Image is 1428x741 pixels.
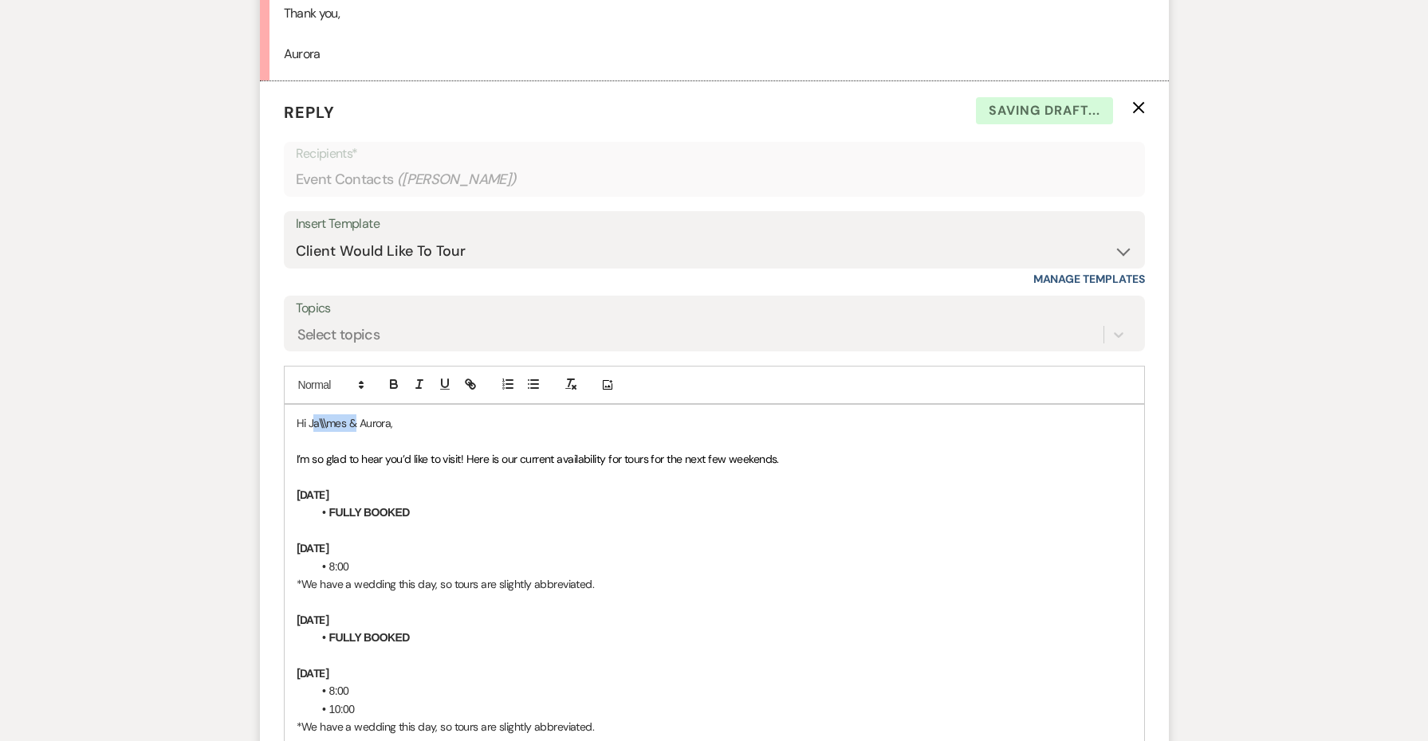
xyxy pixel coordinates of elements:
[297,577,595,591] span: *We have a wedding this day, so tours are slightly abbreviated.
[296,164,1133,195] div: Event Contacts
[297,414,1132,432] p: Hi Ja\\\mes & Aurora,
[329,684,349,697] span: 8:00
[297,666,329,680] strong: [DATE]
[329,560,349,573] span: 8:00
[297,613,329,627] strong: [DATE]
[297,452,779,466] span: I’m so glad to hear you’d like to visit! Here is our current availability for tours for the next ...
[397,169,517,190] span: ( [PERSON_NAME] )
[329,703,355,716] span: 10:00
[297,324,380,346] div: Select topics
[297,488,329,502] strong: [DATE]
[284,102,335,123] span: Reply
[297,719,595,734] span: *We have a wedding this day, so tours are slightly abbreviated.
[329,506,410,519] strong: FULLY BOOKED
[296,143,1133,164] p: Recipients*
[329,631,410,644] strong: FULLY BOOKED
[296,213,1133,236] div: Insert Template
[296,297,1133,320] label: Topics
[1033,272,1145,286] a: Manage Templates
[976,97,1113,124] span: Saving draft...
[297,541,329,555] strong: [DATE]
